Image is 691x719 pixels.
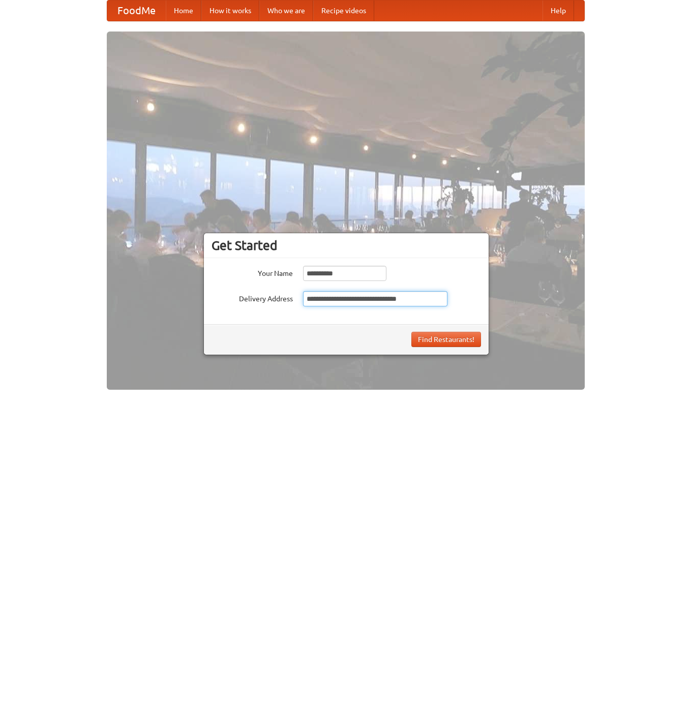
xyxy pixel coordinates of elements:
a: Help [543,1,574,21]
a: Recipe videos [313,1,374,21]
a: FoodMe [107,1,166,21]
a: How it works [201,1,259,21]
h3: Get Started [212,238,481,253]
button: Find Restaurants! [411,332,481,347]
a: Home [166,1,201,21]
label: Your Name [212,266,293,278]
label: Delivery Address [212,291,293,304]
a: Who we are [259,1,313,21]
